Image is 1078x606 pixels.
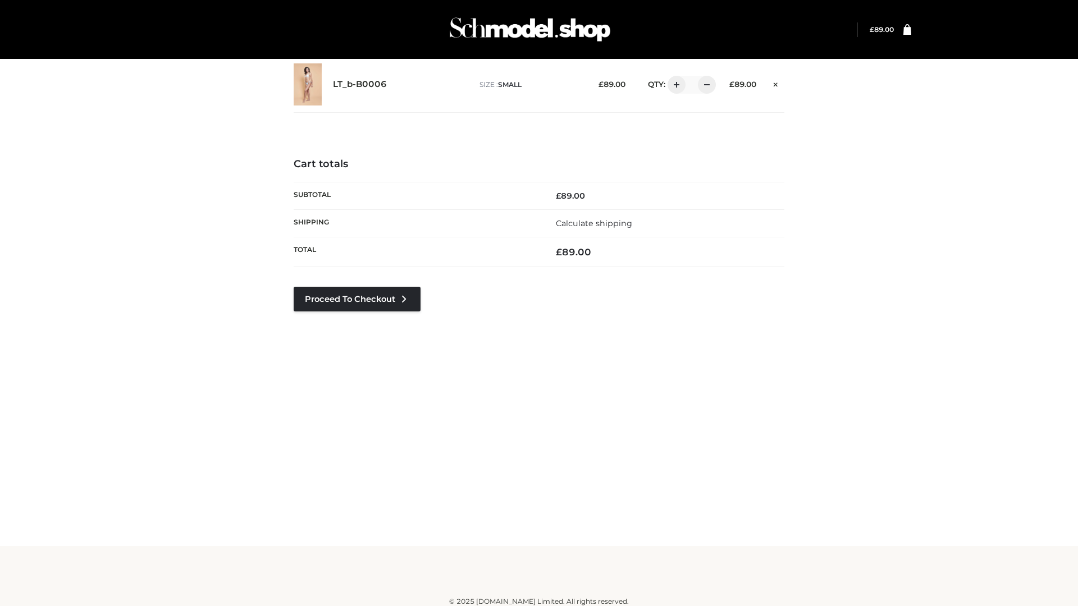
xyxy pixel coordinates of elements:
bdi: 89.00 [556,191,585,201]
a: Proceed to Checkout [294,287,421,311]
bdi: 89.00 [599,80,625,89]
img: LT_b-B0006 - SMALL [294,63,322,105]
th: Total [294,237,539,267]
img: Schmodel Admin 964 [446,7,614,52]
a: Remove this item [768,76,784,90]
h4: Cart totals [294,158,784,171]
div: QTY: [637,76,712,94]
bdi: 89.00 [870,25,894,34]
th: Shipping [294,209,539,237]
span: SMALL [498,80,522,89]
a: Calculate shipping [556,218,632,228]
a: £89.00 [870,25,894,34]
span: £ [556,246,562,258]
span: £ [556,191,561,201]
span: £ [870,25,874,34]
bdi: 89.00 [729,80,756,89]
span: £ [729,80,734,89]
span: £ [599,80,604,89]
bdi: 89.00 [556,246,591,258]
a: LT_b-B0006 [333,79,387,90]
p: size : [479,80,581,90]
th: Subtotal [294,182,539,209]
